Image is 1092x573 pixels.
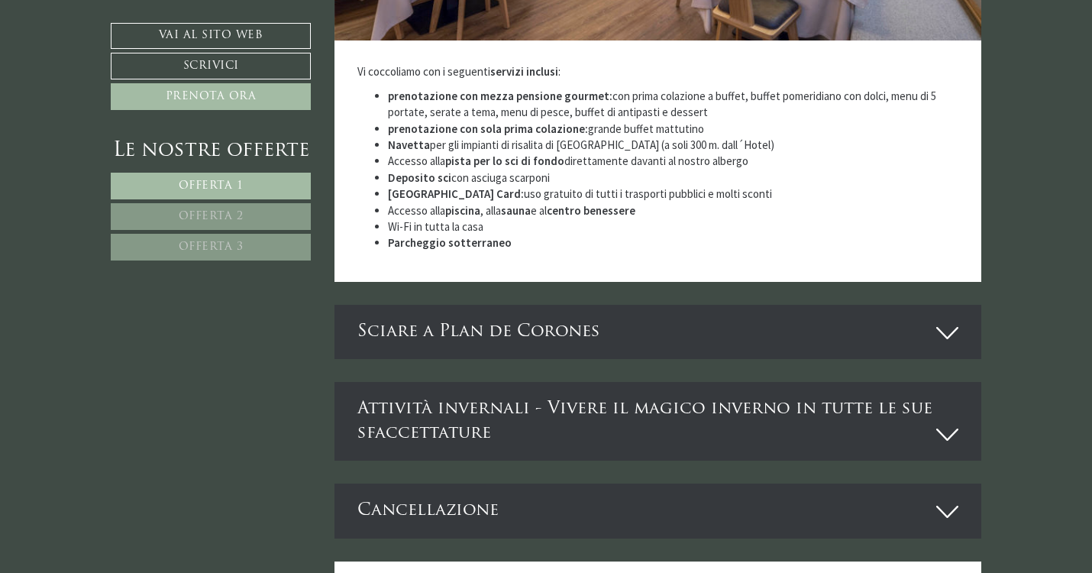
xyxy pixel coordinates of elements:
[179,211,244,222] span: Offerta 2
[23,44,202,55] div: Montis – Active Nature Spa
[273,11,329,36] div: lunedì
[11,40,210,84] div: Buon giorno, come possiamo aiutarla?
[445,154,564,168] strong: pista per lo sci di fondo
[179,180,244,192] span: Offerta 1
[388,186,959,202] li: uso gratuito di tutti i trasporti pubblici e molti sconti
[388,121,959,137] li: grande buffet mattutino
[519,403,603,429] button: Invia
[445,203,480,218] strong: piscina
[111,23,311,49] a: Vai al sito web
[111,53,311,79] a: Scrivici
[388,186,524,201] strong: [GEOGRAPHIC_DATA] Card:
[357,63,959,79] p: Vi coccoliamo con i seguenti :
[23,71,202,81] small: 21:45
[334,305,982,359] div: Sciare a Plan de Corones
[388,153,959,169] li: Accesso alla direttamente davanti al nostro albergo
[388,219,959,235] li: Wi-Fi in tutta la casa
[388,170,959,186] li: con asciuga scarponi
[388,88,959,121] li: con prima colazione a buffet, buffet pomeridiano con dolci, menu di 5 portate, serate a tema, men...
[547,203,635,218] strong: centro benessere
[388,170,451,185] strong: Deposito sci
[388,121,588,136] strong: prenotazione con sola prima colazione:
[388,235,512,250] strong: Parcheggio sotterraneo
[334,484,982,538] div: Cancellazione
[334,382,982,461] div: Attività invernali - Vivere il magico inverno in tutte le sue sfaccettature
[388,138,430,152] strong: Navetta
[111,137,311,165] div: Le nostre offerte
[111,83,311,110] a: Prenota ora
[179,241,244,253] span: Offerta 3
[388,202,959,219] li: Accesso alla , alla e al
[388,137,959,153] li: per gli impianti di risalita di [GEOGRAPHIC_DATA] (a soli 300 m. dall´Hotel)
[388,89,612,103] strong: prenotazione con mezza pensione gourmet:
[501,203,531,218] strong: sauna
[490,64,558,79] strong: servizi inclusi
